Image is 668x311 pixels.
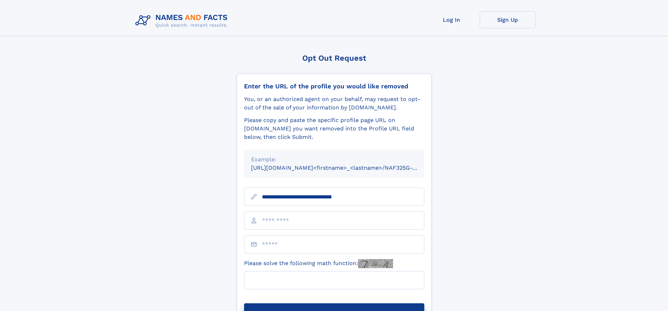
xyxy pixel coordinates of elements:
label: Please solve the following math function: [244,259,393,268]
div: Example: [251,155,417,164]
small: [URL][DOMAIN_NAME]<firstname>_<lastname>/NAF325G-xxxxxxxx [251,164,438,171]
a: Sign Up [480,11,536,28]
div: Enter the URL of the profile you would like removed [244,82,424,90]
div: Opt Out Request [237,54,432,62]
img: Logo Names and Facts [133,11,234,30]
div: You, or an authorized agent on your behalf, may request to opt-out of the sale of your informatio... [244,95,424,112]
a: Log In [424,11,480,28]
div: Please copy and paste the specific profile page URL on [DOMAIN_NAME] you want removed into the Pr... [244,116,424,141]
